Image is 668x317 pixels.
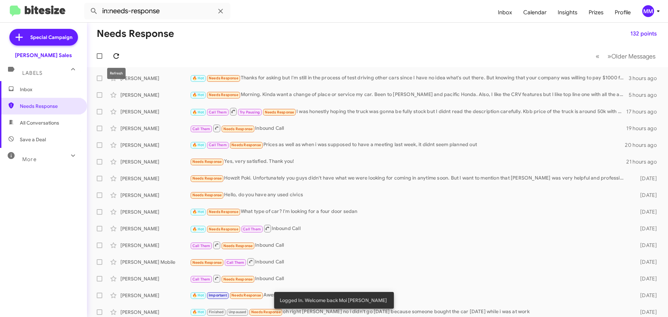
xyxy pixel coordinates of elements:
span: Needs Response [192,176,222,181]
div: 5 hours ago [629,92,662,98]
span: « [596,52,599,61]
div: Inbound Call [190,124,626,133]
span: » [607,52,611,61]
div: Inbound Call [190,224,629,233]
div: [DATE] [629,309,662,316]
span: 🔥 Hot [192,310,204,314]
h1: Needs Response [97,28,174,39]
div: 17 hours ago [626,108,662,115]
div: Hello, do you have any used civics [190,191,629,199]
div: [PERSON_NAME] [120,175,190,182]
div: 21 hours ago [626,158,662,165]
div: [DATE] [629,259,662,266]
span: Save a Deal [20,136,46,143]
span: Needs Response [192,260,222,265]
span: Call Them [243,227,261,231]
span: Needs Response [265,110,294,114]
span: Needs Response [192,193,222,197]
a: Inbox [492,2,518,23]
span: Call Them [192,277,210,282]
a: Calendar [518,2,552,23]
div: Inbound Call [190,274,629,283]
span: Needs Response [209,93,238,97]
span: Try Pausing [240,110,260,114]
div: [PERSON_NAME] [120,292,190,299]
span: 132 points [630,27,657,40]
span: Needs Response [192,159,222,164]
span: Special Campaign [30,34,72,41]
div: Howzit Poki. Unfortunately you guys didn't have what we were looking for coming in anytime soon. ... [190,174,629,182]
div: [PERSON_NAME] [120,142,190,149]
div: [PERSON_NAME] [120,225,190,232]
div: [DATE] [629,292,662,299]
span: Needs Response [209,76,238,80]
span: Needs Response [251,310,281,314]
div: [DATE] [629,208,662,215]
div: Awesome! I'll see you [DATE]! [190,291,629,299]
div: [PERSON_NAME] [120,275,190,282]
a: Special Campaign [9,29,78,46]
div: What type of car? I'm looking for a four door sedan [190,208,629,216]
div: oh right [PERSON_NAME] no i didn't go [DATE] because someone bought the car [DATE] while i was at... [190,308,629,316]
div: [DATE] [629,242,662,249]
div: 3 hours ago [629,75,662,82]
div: MM [642,5,654,17]
span: Needs Response [223,127,253,131]
div: [DATE] [629,192,662,199]
a: Insights [552,2,583,23]
span: Needs Response [209,209,238,214]
div: [PERSON_NAME] [120,309,190,316]
span: 🔥 Hot [192,293,204,298]
div: Morning. Kinda want a change of place or service my car. Been to [PERSON_NAME] and pacific Honda.... [190,91,629,99]
div: 20 hours ago [625,142,662,149]
div: I was honestly hoping the truck was gonna be fully stock but I didnt read the description careful... [190,107,626,116]
div: [DATE] [629,175,662,182]
span: Older Messages [611,53,655,60]
span: Important [209,293,227,298]
div: [DATE] [629,225,662,232]
span: More [22,156,37,163]
span: Needs Response [231,293,261,298]
div: Prices as well as when i was supposed to have a meeting last week, it didnt seem planned out [190,141,625,149]
div: [PERSON_NAME] Mobile [120,259,190,266]
span: Labels [22,70,42,76]
div: 19 hours ago [626,125,662,132]
span: 🔥 Hot [192,227,204,231]
span: All Conversations [20,119,59,126]
span: 🔥 Hot [192,143,204,147]
span: 🔥 Hot [192,110,204,114]
span: Call Them [209,110,227,114]
div: Inbound Call [190,241,629,249]
div: [PERSON_NAME] [120,125,190,132]
div: [PERSON_NAME] [120,158,190,165]
input: Search [84,3,230,19]
nav: Page navigation example [592,49,660,63]
button: MM [636,5,660,17]
span: 🔥 Hot [192,76,204,80]
span: Needs Response [223,244,253,248]
span: Needs Response [231,143,261,147]
div: Inbound Call [190,257,629,266]
a: Profile [609,2,636,23]
div: Yes, very satisfied. Thank you! [190,158,626,166]
span: Finished [209,310,224,314]
span: Call Them [209,143,227,147]
div: [PERSON_NAME] Sales [15,52,72,59]
span: Needs Response [209,227,238,231]
span: 🔥 Hot [192,93,204,97]
button: Previous [591,49,604,63]
div: [PERSON_NAME] [120,208,190,215]
span: Unpaused [229,310,247,314]
span: Needs Response [223,277,253,282]
span: Call Them [192,127,210,131]
span: Logged In. Welcome back Moi [PERSON_NAME] [280,297,387,304]
span: Needs Response [20,103,79,110]
span: Inbox [20,86,79,93]
span: Call Them [192,244,210,248]
span: Prizes [583,2,609,23]
div: [DATE] [629,275,662,282]
button: 132 points [625,27,662,40]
